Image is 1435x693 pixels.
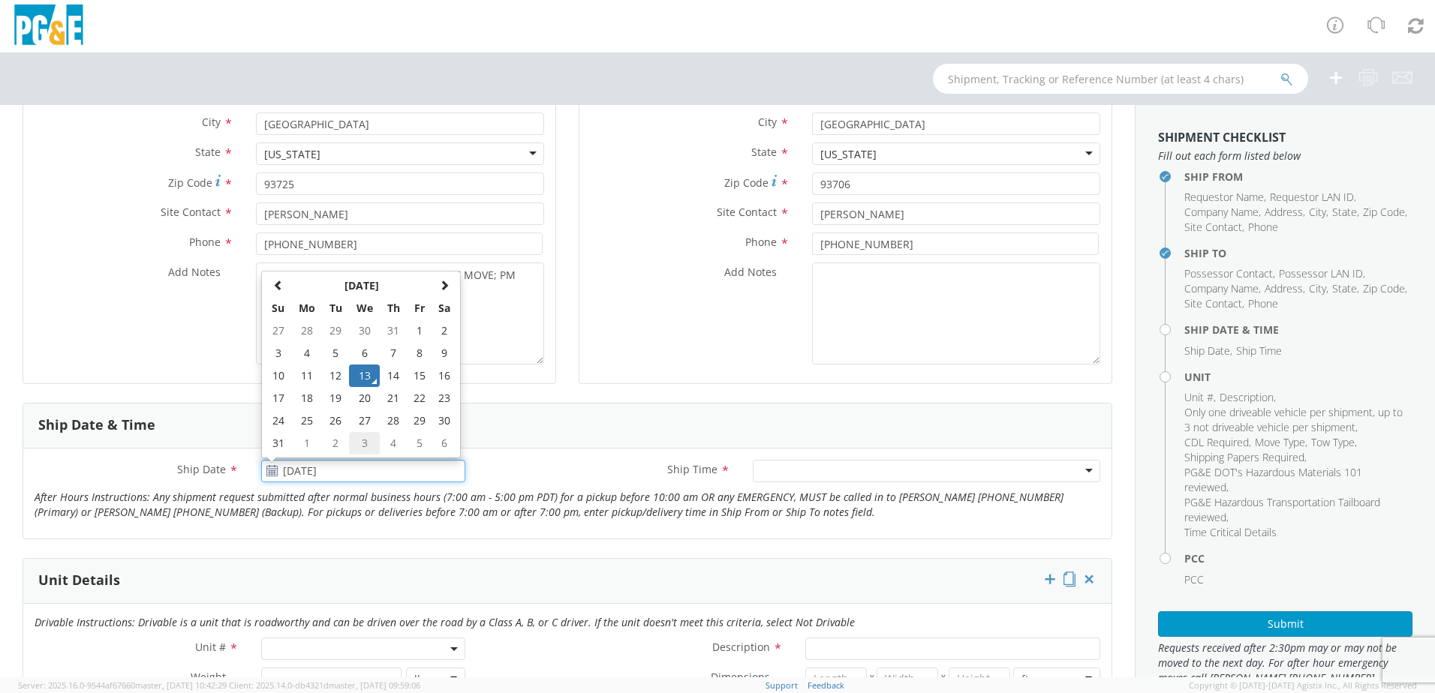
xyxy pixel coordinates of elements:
td: 7 [380,342,406,364]
span: State [195,145,221,159]
td: 2 [323,432,349,454]
span: City [1309,205,1326,219]
h4: Unit [1184,371,1412,382]
span: Company Name [1184,205,1259,219]
li: , [1265,281,1305,296]
td: 17 [265,387,291,409]
span: Requestor Name [1184,190,1264,204]
span: Possessor LAN ID [1279,266,1363,280]
td: 12 [323,364,349,387]
h4: Ship To [1184,247,1412,259]
td: 4 [380,432,406,454]
span: Possessor Contact [1184,266,1273,280]
h3: Unit Details [38,573,120,588]
i: After Hours Instructions: Any shipment request submitted after normal business hours (7:00 am - 5... [35,490,1063,519]
span: Ship Date [1184,343,1230,358]
td: 3 [265,342,291,364]
span: Phone [1248,296,1278,310]
span: Move Type [1255,435,1305,449]
td: 9 [432,342,457,364]
span: Ship Time [1236,343,1282,358]
span: Client: 2025.14.0-db4321d [229,679,420,691]
div: [US_STATE] [264,147,320,162]
li: , [1184,205,1261,220]
li: , [1184,390,1216,405]
th: We [349,297,381,319]
li: , [1184,495,1409,525]
span: Next Month [439,280,450,290]
span: City [202,115,221,129]
li: , [1279,266,1365,281]
img: pge-logo-06675f144f4cfa6a6814.png [11,4,86,49]
span: Zip Code [724,175,769,190]
li: , [1184,405,1409,435]
span: PCC [1184,572,1204,586]
th: Fr [407,297,432,319]
td: 28 [380,409,406,432]
li: , [1220,390,1276,405]
li: , [1184,435,1251,450]
td: 1 [291,432,323,454]
span: Site Contact [717,205,777,219]
span: State [1332,281,1357,295]
td: 30 [349,319,381,342]
span: Server: 2025.16.0-9544af67660 [18,679,227,691]
span: State [751,145,777,159]
span: Shipping Papers Required [1184,450,1304,464]
td: 31 [380,319,406,342]
span: Phone [1248,220,1278,234]
span: City [1309,281,1326,295]
strong: Shipment Checklist [1158,129,1286,145]
span: Unit # [1184,390,1214,404]
li: , [1270,190,1356,205]
td: 29 [407,409,432,432]
a: Support [766,679,798,691]
td: 11 [291,364,323,387]
span: Weight [191,670,226,684]
td: 6 [432,432,457,454]
span: Zip Code [1363,205,1405,219]
th: Tu [323,297,349,319]
td: 6 [349,342,381,364]
td: 8 [407,342,432,364]
span: Description [1220,390,1274,404]
td: 1 [407,319,432,342]
span: Unit # [195,640,226,654]
span: Site Contact [161,205,221,219]
span: Copyright © [DATE]-[DATE] Agistix Inc., All Rights Reserved [1189,679,1417,691]
td: 5 [323,342,349,364]
span: Time Critical Details [1184,525,1277,539]
li: , [1265,205,1305,220]
span: X [867,667,877,690]
span: State [1332,205,1357,219]
input: Length [805,667,867,690]
td: 23 [432,387,457,409]
span: Previous Month [273,280,284,290]
span: Company Name [1184,281,1259,295]
span: master, [DATE] 09:59:06 [329,679,420,691]
th: Select Month [291,274,432,297]
span: PG&E Hazardous Transportation Tailboard reviewed [1184,495,1380,524]
th: Th [380,297,406,319]
h4: PCC [1184,553,1412,564]
td: 26 [323,409,349,432]
span: Requests received after 2:30pm may or may not be moved to the next day. For after hour emergency ... [1158,640,1412,685]
input: Height [949,667,1010,690]
li: , [1309,281,1328,296]
td: 4 [291,342,323,364]
span: Tow Type [1311,435,1355,449]
th: Mo [291,297,323,319]
td: 27 [349,409,381,432]
td: 15 [407,364,432,387]
span: Dimensions [711,670,770,684]
span: Only one driveable vehicle per shipment, up to 3 not driveable vehicle per shipment [1184,405,1403,434]
td: 3 [349,432,381,454]
li: , [1363,281,1407,296]
li: , [1363,205,1407,220]
span: Address [1265,205,1303,219]
td: 2 [432,319,457,342]
li: , [1184,190,1266,205]
span: PG&E DOT's Hazardous Materials 101 reviewed [1184,465,1362,494]
span: Zip Code [168,175,212,190]
li: , [1184,296,1244,311]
